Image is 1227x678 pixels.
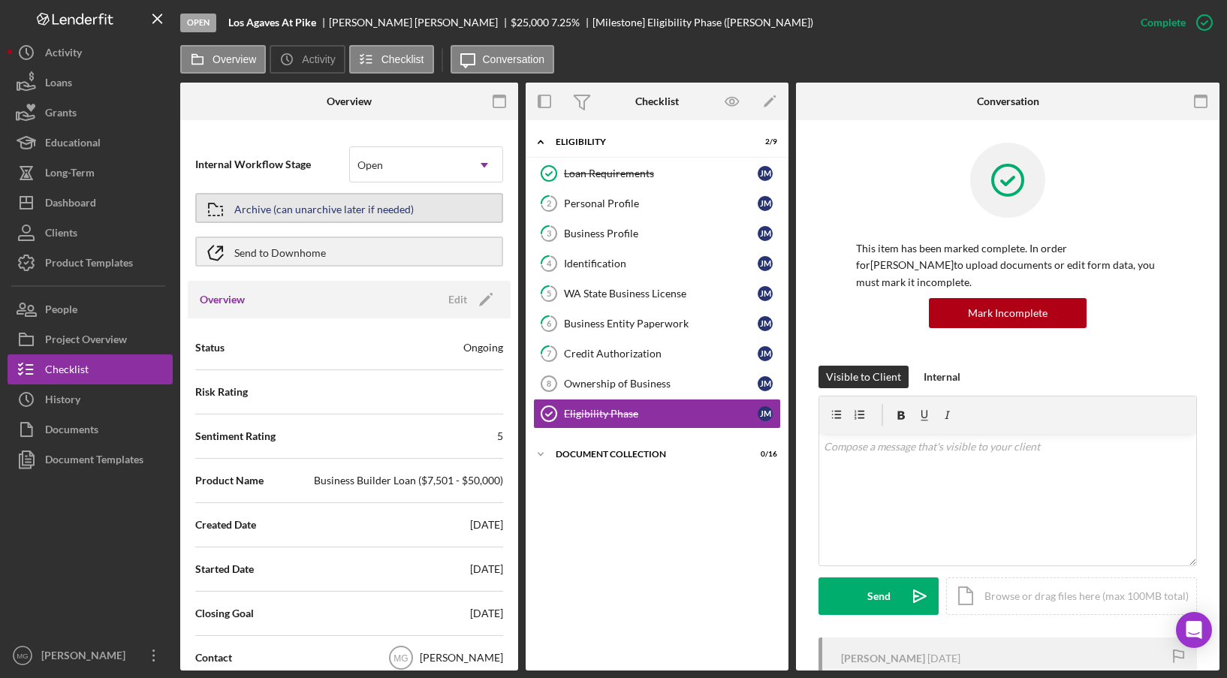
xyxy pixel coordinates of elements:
button: People [8,294,173,324]
span: Started Date [195,562,254,577]
div: 2 / 9 [750,137,777,146]
tspan: 6 [547,318,552,328]
time: 2025-09-23 15:45 [927,652,960,664]
div: Document Templates [45,444,143,478]
div: Document Collection [556,450,740,459]
label: Activity [302,53,335,65]
span: Contact [195,650,232,665]
div: Activity [45,38,82,71]
button: Send to Downhome [195,237,503,267]
a: 8Ownership of BusinessJM [533,369,781,399]
button: Archive (can unarchive later if needed) [195,193,503,223]
div: Open Intercom Messenger [1176,612,1212,648]
button: Checklist [8,354,173,384]
p: This item has been marked complete. In order for [PERSON_NAME] to upload documents or edit form d... [856,240,1159,291]
div: History [45,384,80,418]
div: 0 / 16 [750,450,777,459]
button: Edit [439,288,499,311]
div: J M [758,316,773,331]
b: Los Agaves At Pike [228,17,316,29]
div: Visible to Client [826,366,901,388]
div: Dashboard [45,188,96,221]
div: [PERSON_NAME] [38,640,135,674]
button: Checklist [349,45,434,74]
tspan: 8 [547,379,551,388]
div: Checklist [635,95,679,107]
div: Business Profile [564,228,758,240]
text: MG [17,652,28,660]
div: J M [758,166,773,181]
div: Ongoing [463,340,503,355]
div: J M [758,376,773,391]
div: Long-Term [45,158,95,191]
div: 7.25 % [551,17,580,29]
div: Clients [45,218,77,252]
div: Personal Profile [564,197,758,209]
span: Product Name [195,473,264,488]
button: Overview [180,45,266,74]
div: Archive (can unarchive later if needed) [234,194,414,221]
div: Open [357,159,383,171]
div: Open [180,14,216,32]
div: J M [758,406,773,421]
button: Product Templates [8,248,173,278]
span: $25,000 [511,16,549,29]
div: J M [758,226,773,241]
a: 6Business Entity PaperworkJM [533,309,781,339]
div: Identification [564,258,758,270]
a: Documents [8,414,173,444]
button: Grants [8,98,173,128]
div: Mark Incomplete [968,298,1048,328]
button: Loans [8,68,173,98]
label: Overview [213,53,256,65]
div: Business Builder Loan ($7,501 - $50,000) [314,473,503,488]
div: Send [867,577,891,615]
button: Internal [916,366,968,388]
div: Send to Downhome [234,238,326,265]
span: Sentiment Rating [195,429,276,444]
div: [PERSON_NAME] [PERSON_NAME] [329,17,511,29]
button: Activity [8,38,173,68]
button: Project Overview [8,324,173,354]
button: Complete [1126,8,1219,38]
a: 3Business ProfileJM [533,218,781,249]
div: [Milestone] Eligibility Phase ([PERSON_NAME]) [592,17,813,29]
div: J M [758,256,773,271]
button: Clients [8,218,173,248]
div: J M [758,346,773,361]
div: Eligibility [556,137,740,146]
a: 7Credit AuthorizationJM [533,339,781,369]
div: 5 [497,429,503,444]
div: Product Templates [45,248,133,282]
button: Document Templates [8,444,173,475]
span: Closing Goal [195,606,254,621]
a: Long-Term [8,158,173,188]
button: MG[PERSON_NAME] [8,640,173,670]
div: [PERSON_NAME] [841,652,925,664]
div: Internal [924,366,960,388]
button: Send [819,577,939,615]
div: Checklist [45,354,89,388]
div: [DATE] [470,562,503,577]
a: Eligibility PhaseJM [533,399,781,429]
div: [DATE] [470,606,503,621]
span: Internal Workflow Stage [195,157,349,172]
div: Business Entity Paperwork [564,318,758,330]
div: Project Overview [45,324,127,358]
div: Eligibility Phase [564,408,758,420]
div: Documents [45,414,98,448]
button: Activity [270,45,345,74]
span: Status [195,340,225,355]
div: Conversation [977,95,1039,107]
div: Complete [1141,8,1186,38]
div: Credit Authorization [564,348,758,360]
a: 4IdentificationJM [533,249,781,279]
button: Mark Incomplete [929,298,1087,328]
label: Conversation [483,53,545,65]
